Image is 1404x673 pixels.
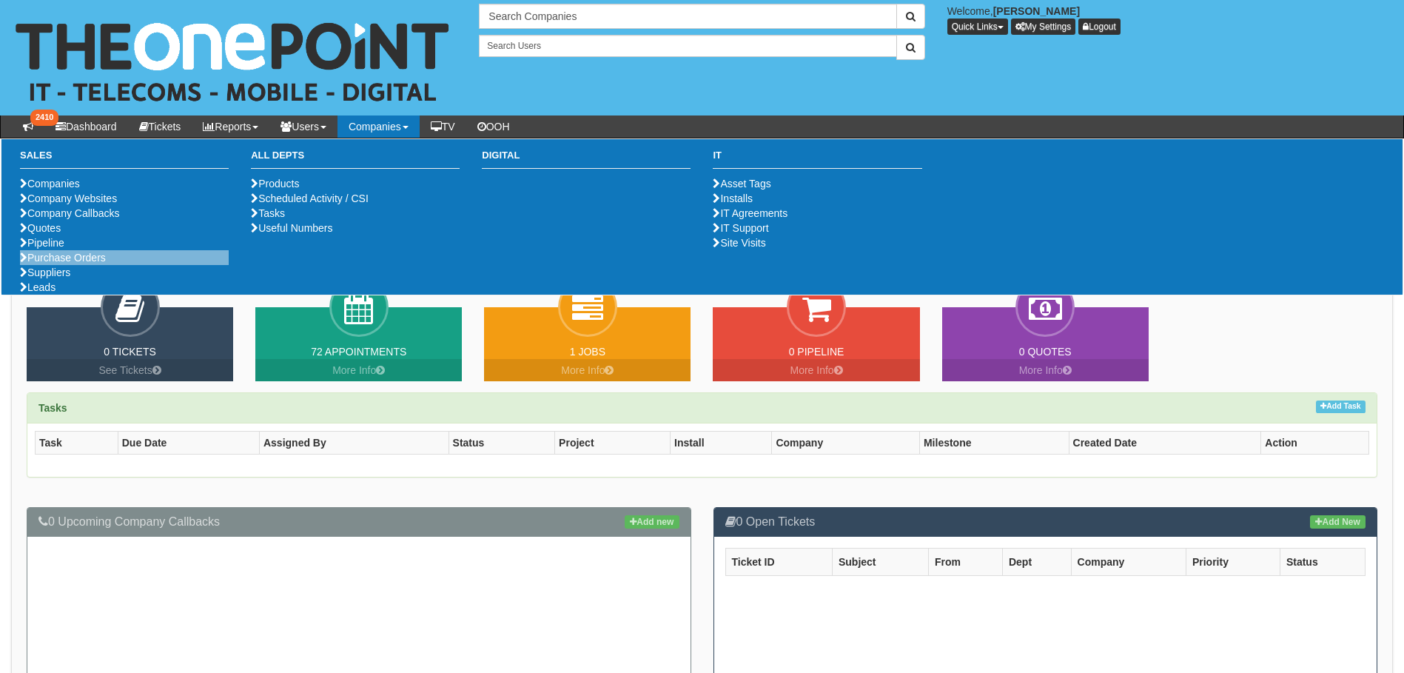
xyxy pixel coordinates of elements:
[449,432,555,455] th: Status
[192,115,269,138] a: Reports
[1261,432,1369,455] th: Action
[30,110,58,126] span: 2410
[20,192,117,204] a: Company Websites
[713,237,765,249] a: Site Visits
[20,252,106,264] a: Purchase Orders
[772,432,920,455] th: Company
[118,432,259,455] th: Due Date
[104,346,156,358] a: 0 Tickets
[20,267,70,278] a: Suppliers
[479,4,896,29] input: Search Companies
[20,207,120,219] a: Company Callbacks
[713,222,768,234] a: IT Support
[936,4,1404,35] div: Welcome,
[713,178,770,190] a: Asset Tags
[1069,432,1261,455] th: Created Date
[128,115,192,138] a: Tickets
[38,402,67,414] strong: Tasks
[251,178,299,190] a: Products
[1019,346,1072,358] a: 0 Quotes
[713,359,919,381] a: More Info
[671,432,772,455] th: Install
[38,515,679,529] h3: 0 Upcoming Company Callbacks
[1002,548,1071,575] th: Dept
[44,115,128,138] a: Dashboard
[20,281,56,293] a: Leads
[420,115,466,138] a: TV
[484,359,691,381] a: More Info
[20,237,64,249] a: Pipeline
[928,548,1002,575] th: From
[20,178,80,190] a: Companies
[725,515,1366,529] h3: 0 Open Tickets
[251,222,332,234] a: Useful Numbers
[713,207,787,219] a: IT Agreements
[1186,548,1280,575] th: Priority
[36,432,118,455] th: Task
[713,192,753,204] a: Installs
[1310,515,1366,529] a: Add New
[479,35,896,57] input: Search Users
[466,115,521,138] a: OOH
[20,222,61,234] a: Quotes
[251,207,285,219] a: Tasks
[555,432,671,455] th: Project
[27,359,233,381] a: See Tickets
[337,115,420,138] a: Companies
[942,359,1149,381] a: More Info
[919,432,1069,455] th: Milestone
[789,346,844,358] a: 0 Pipeline
[1071,548,1186,575] th: Company
[259,432,449,455] th: Assigned By
[255,359,462,381] a: More Info
[482,150,691,169] h3: Digital
[570,346,605,358] a: 1 Jobs
[713,150,921,169] h3: IT
[269,115,337,138] a: Users
[251,150,460,169] h3: All Depts
[1011,19,1076,35] a: My Settings
[993,5,1080,17] b: [PERSON_NAME]
[251,192,369,204] a: Scheduled Activity / CSI
[1280,548,1365,575] th: Status
[311,346,406,358] a: 72 Appointments
[1316,401,1366,413] a: Add Task
[20,150,229,169] h3: Sales
[625,515,679,529] a: Add new
[947,19,1008,35] button: Quick Links
[1078,19,1121,35] a: Logout
[725,548,832,575] th: Ticket ID
[832,548,928,575] th: Subject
